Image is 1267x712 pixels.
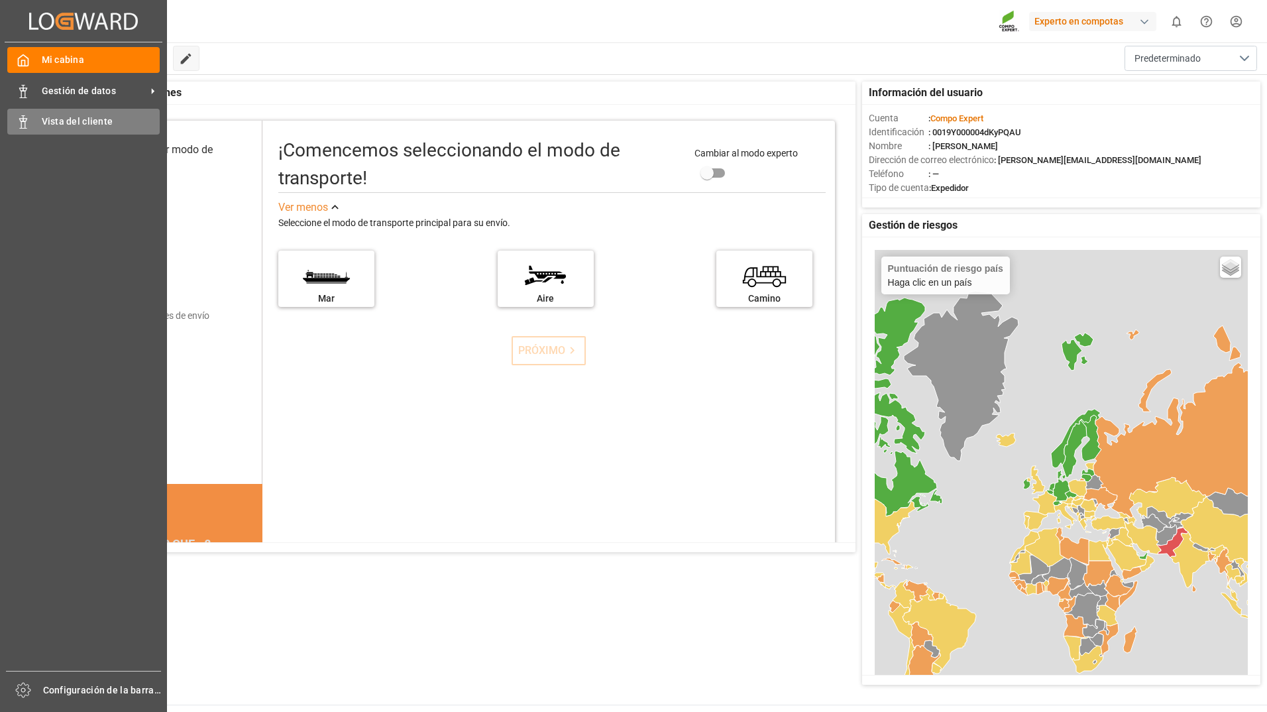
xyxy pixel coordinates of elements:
[869,153,994,167] span: Dirección de correo electrónico
[1034,15,1123,29] font: Experto en compotas
[928,169,939,179] span: : —
[278,200,328,215] div: Ver menos
[42,53,160,67] span: Mi cabina
[1125,46,1257,71] button: Abrir menú
[994,155,1201,165] span: : [PERSON_NAME][EMAIL_ADDRESS][DOMAIN_NAME]
[1162,7,1191,36] button: mostrar 0 notificaciones nuevas
[930,113,983,123] span: Compo Expert
[928,127,1021,137] span: : 0019Y000004dKyPQAU
[518,343,565,359] font: PRÓXIMO
[694,148,798,158] span: Cambiar al modo experto
[999,10,1020,33] img: Screenshot%202023-09-29%20at%2010.02.21.png_1712312052.png
[869,217,958,233] span: Gestión de riesgos
[512,336,586,365] button: PRÓXIMO
[869,181,929,195] span: Tipo de cuenta
[1220,257,1241,278] a: Layers
[285,292,368,306] div: Mar
[42,84,146,98] span: Gestión de datos
[869,139,928,153] span: Nombre
[43,683,162,697] span: Configuración de la barra lateral
[278,215,826,231] div: Seleccione el modo de transporte principal para su envío.
[115,142,249,174] div: Seleccionar modo de transporte
[869,125,928,139] span: Identificación
[42,115,160,129] span: Vista del cliente
[723,292,806,306] div: Camino
[929,183,969,193] span: :Expedidor
[1134,52,1201,66] span: Predeterminado
[7,47,160,73] a: Mi cabina
[1191,7,1221,36] button: Centro de ayuda
[1029,9,1162,34] button: Experto en compotas
[113,309,209,323] div: Añadir detalles de envío
[888,277,972,288] font: Haga clic en un país
[869,111,928,125] span: Cuenta
[888,263,1003,274] h4: Puntuación de riesgo país
[7,109,160,135] a: Vista del cliente
[928,141,998,151] span: : [PERSON_NAME]
[504,292,587,306] div: Aire
[869,85,983,101] span: Información del usuario
[278,137,681,192] div: Let's start by selecting the mode of transport!
[869,167,928,181] span: Teléfono
[928,113,983,123] span: :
